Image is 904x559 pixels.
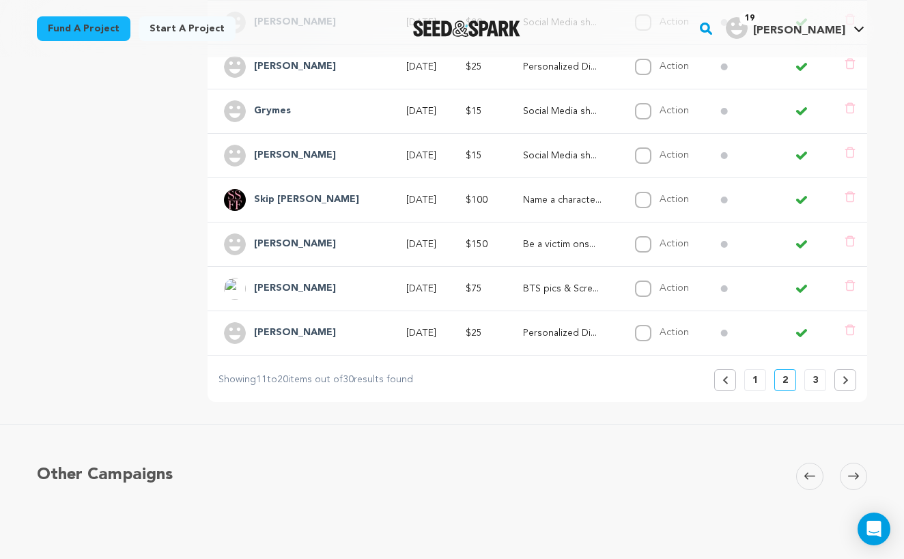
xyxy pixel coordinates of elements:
label: Action [660,195,689,204]
div: Luke s.'s Profile [726,17,845,39]
h5: Other Campaigns [37,463,173,487]
p: Be a victim onscreen [523,238,610,251]
a: Seed&Spark Homepage [413,20,520,37]
span: $25 [466,328,482,338]
span: 20 [277,375,288,384]
span: 19 [739,12,760,25]
h4: Neil Willoughby [254,59,336,75]
p: [DATE] [406,60,441,74]
p: Personalized Digital Postcard [523,326,610,340]
h4: Michael Neel [254,325,336,341]
p: 3 [813,373,818,387]
label: Action [660,328,689,337]
img: user.png [224,322,246,344]
span: $75 [466,284,482,293]
span: $15 [466,106,482,116]
p: 2 [782,373,788,387]
a: Luke s.'s Profile [723,14,867,39]
p: 1 [752,373,758,387]
a: Start a project [139,16,236,41]
div: Open Intercom Messenger [858,513,890,545]
p: [DATE] [406,104,441,118]
h4: Bear Sliwoski [254,236,336,253]
span: Luke s.'s Profile [723,14,867,43]
p: Social Media shout out! [523,149,610,162]
h4: Jacovino Rachel [254,281,336,297]
h4: Grymes [254,103,291,119]
img: user.png [224,145,246,167]
a: Fund a project [37,16,130,41]
p: [DATE] [406,238,441,251]
p: Name a character! [523,193,610,207]
span: 11 [256,375,267,384]
img: ACg8ocLdt6zlXI-TJ18Dk4bD3Vj2ruGZRXPd61kHvX6huCm005CiDUp-CQ=s96-c [224,278,246,300]
p: BTS pics & Screening Link [523,282,610,296]
span: $15 [466,151,482,160]
h4: Skip Shea [254,192,359,208]
label: Action [660,106,689,115]
p: Social Media shout out! [523,104,610,118]
label: Action [660,150,689,160]
span: $25 [466,62,482,72]
img: user.png [224,233,246,255]
span: 30 [343,375,354,384]
p: [DATE] [406,149,441,162]
img: user.png [224,100,246,122]
button: 3 [804,369,826,391]
p: [DATE] [406,326,441,340]
span: $150 [466,240,488,249]
p: Personalized Digital Postcard [523,60,610,74]
button: 1 [744,369,766,391]
p: [DATE] [406,193,441,207]
p: [DATE] [406,282,441,296]
label: Action [660,61,689,71]
img: picture-19632-1414181151.jpg [224,189,246,211]
label: Action [660,239,689,248]
p: Showing to items out of results found [218,372,413,388]
img: user.png [726,17,748,39]
img: user.png [224,56,246,78]
label: Action [660,283,689,293]
span: $100 [466,195,488,205]
img: Seed&Spark Logo Dark Mode [413,20,520,37]
button: 2 [774,369,796,391]
h4: Sam Fuschetti [254,147,336,164]
span: [PERSON_NAME] [753,25,845,36]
